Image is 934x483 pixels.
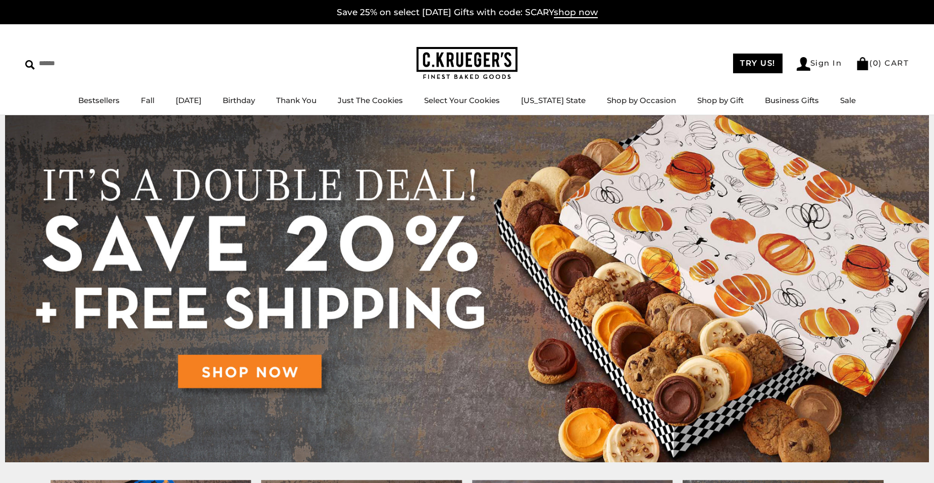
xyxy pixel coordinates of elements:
a: Thank You [276,95,317,105]
img: Bag [856,57,869,70]
img: C.Krueger's Special Offer [5,115,929,462]
a: Business Gifts [765,95,819,105]
a: Birthday [223,95,255,105]
a: TRY US! [733,54,783,73]
img: Account [797,57,810,71]
a: Sign In [797,57,842,71]
span: shop now [554,7,598,18]
a: Bestsellers [78,95,120,105]
a: Shop by Occasion [607,95,676,105]
a: Just The Cookies [338,95,403,105]
img: C.KRUEGER'S [417,47,517,80]
a: Sale [840,95,856,105]
a: Shop by Gift [697,95,744,105]
img: Search [25,60,35,70]
a: Select Your Cookies [424,95,500,105]
input: Search [25,56,145,71]
a: (0) CART [856,58,909,68]
a: Save 25% on select [DATE] Gifts with code: SCARYshop now [337,7,598,18]
span: 0 [873,58,879,68]
a: Fall [141,95,154,105]
a: [US_STATE] State [521,95,586,105]
a: [DATE] [176,95,201,105]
